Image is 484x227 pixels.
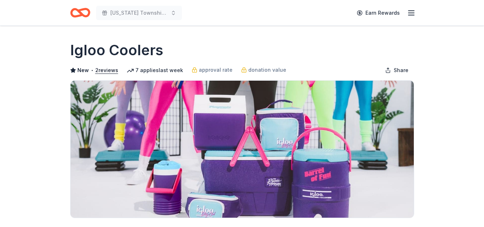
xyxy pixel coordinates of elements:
[70,40,163,60] h1: Igloo Coolers
[192,66,233,74] a: approval rate
[95,66,118,75] button: 2reviews
[96,6,182,20] button: [US_STATE] Township Panthers Annual Tricky Tray
[77,66,89,75] span: New
[379,63,414,77] button: Share
[353,6,404,19] a: Earn Rewards
[91,67,93,73] span: •
[394,66,408,75] span: Share
[127,66,183,75] div: 7 applies last week
[241,66,286,74] a: donation value
[248,66,286,74] span: donation value
[70,4,90,21] a: Home
[71,81,414,218] img: Image for Igloo Coolers
[199,66,233,74] span: approval rate
[110,9,168,17] span: [US_STATE] Township Panthers Annual Tricky Tray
